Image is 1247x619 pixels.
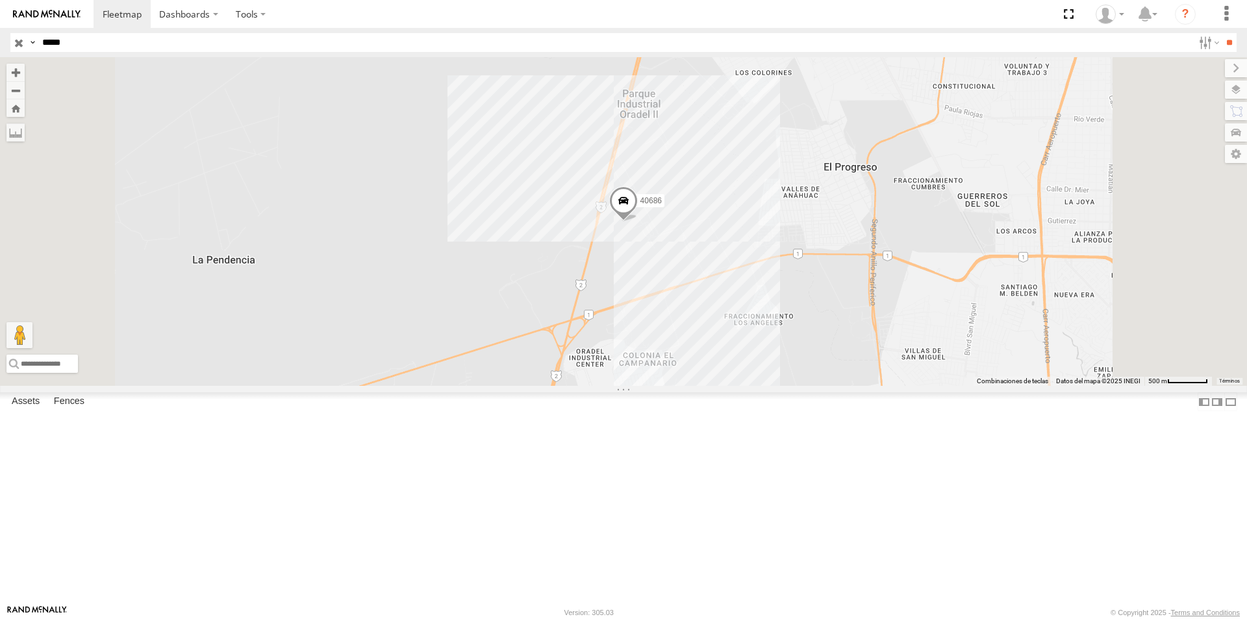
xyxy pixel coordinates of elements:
[27,33,38,52] label: Search Query
[6,322,32,348] button: Arrastra al hombrecito al mapa para abrir Street View
[1148,377,1167,385] span: 500 m
[1056,377,1140,385] span: Datos del mapa ©2025 INEGI
[5,393,46,411] label: Assets
[1219,378,1240,383] a: Términos
[977,377,1048,386] button: Combinaciones de teclas
[1211,392,1224,411] label: Dock Summary Table to the Right
[7,606,67,619] a: Visit our Website
[1198,392,1211,411] label: Dock Summary Table to the Left
[6,123,25,142] label: Measure
[6,64,25,81] button: Zoom in
[1224,392,1237,411] label: Hide Summary Table
[6,99,25,117] button: Zoom Home
[1225,145,1247,163] label: Map Settings
[1111,609,1240,616] div: © Copyright 2025 -
[1144,377,1212,386] button: Escala del mapa: 500 m por 59 píxeles
[1194,33,1222,52] label: Search Filter Options
[564,609,614,616] div: Version: 305.03
[1171,609,1240,616] a: Terms and Conditions
[1175,4,1196,25] i: ?
[13,10,81,19] img: rand-logo.svg
[47,393,91,411] label: Fences
[6,81,25,99] button: Zoom out
[1091,5,1129,24] div: Miguel Cantu
[640,196,662,205] span: 40686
